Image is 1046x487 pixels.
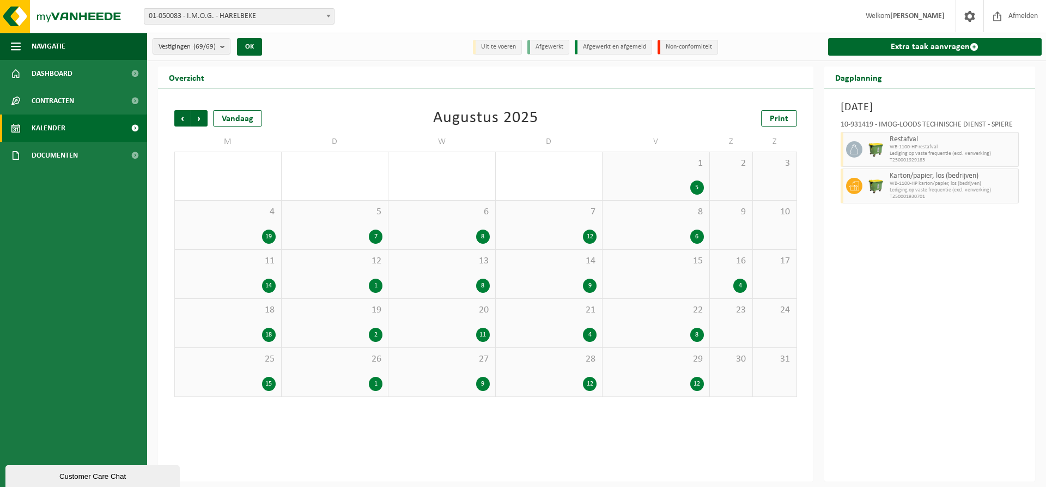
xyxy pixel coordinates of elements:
[715,206,747,218] span: 9
[690,230,704,244] div: 6
[608,353,704,365] span: 29
[369,279,382,293] div: 1
[476,328,490,342] div: 11
[369,230,382,244] div: 7
[710,132,753,152] td: Z
[715,255,747,267] span: 16
[828,38,1042,56] a: Extra taak aanvragen
[715,158,747,170] span: 2
[583,328,597,342] div: 4
[262,279,276,293] div: 14
[394,304,490,316] span: 20
[159,39,216,55] span: Vestigingen
[761,110,797,127] a: Print
[608,255,704,267] span: 15
[433,110,538,127] div: Augustus 2025
[770,115,788,123] span: Print
[890,151,1016,157] span: Lediging op vaste frequentie (excl. verwerking)
[388,132,496,152] td: W
[262,377,276,391] div: 15
[824,67,893,88] h2: Dagplanning
[758,304,790,316] span: 24
[868,141,884,158] img: WB-1100-HPE-GN-50
[262,230,276,244] div: 19
[287,255,383,267] span: 12
[476,377,490,391] div: 9
[501,206,597,218] span: 7
[608,206,704,218] span: 8
[32,115,65,142] span: Kalender
[174,132,282,152] td: M
[603,132,710,152] td: V
[890,181,1016,187] span: WB-1100-HP karton/papier, los (bedrijven)
[174,110,191,127] span: Vorige
[394,255,490,267] span: 13
[715,304,747,316] span: 23
[658,40,718,55] li: Non-conformiteit
[890,144,1016,151] span: WB-1100-HP restafval
[501,353,597,365] span: 28
[287,206,383,218] span: 5
[369,328,382,342] div: 2
[890,135,1016,144] span: Restafval
[180,255,276,267] span: 11
[369,377,382,391] div: 1
[262,328,276,342] div: 18
[476,279,490,293] div: 8
[608,158,704,170] span: 1
[583,230,597,244] div: 12
[158,67,215,88] h2: Overzicht
[690,377,704,391] div: 12
[501,304,597,316] span: 21
[583,377,597,391] div: 12
[5,463,182,487] iframe: chat widget
[32,33,65,60] span: Navigatie
[394,206,490,218] span: 6
[473,40,522,55] li: Uit te voeren
[758,158,790,170] span: 3
[287,304,383,316] span: 19
[501,255,597,267] span: 14
[287,353,383,365] span: 26
[753,132,796,152] td: Z
[841,99,1019,116] h3: [DATE]
[758,206,790,218] span: 10
[575,40,652,55] li: Afgewerkt en afgemeld
[527,40,569,55] li: Afgewerkt
[890,194,1016,200] span: T250001930701
[608,304,704,316] span: 22
[868,178,884,194] img: WB-1100-HPE-GN-50
[153,38,230,55] button: Vestigingen(69/69)
[476,230,490,244] div: 8
[144,8,335,25] span: 01-050083 - I.M.O.G. - HARELBEKE
[496,132,603,152] td: D
[890,187,1016,194] span: Lediging op vaste frequentie (excl. verwerking)
[213,110,262,127] div: Vandaag
[32,60,72,87] span: Dashboard
[690,181,704,195] div: 5
[841,121,1019,132] div: 10-931419 - IMOG-LOODS TECHNISCHE DIENST - SPIERE
[144,9,334,24] span: 01-050083 - I.M.O.G. - HARELBEKE
[180,206,276,218] span: 4
[733,279,747,293] div: 4
[583,279,597,293] div: 9
[193,43,216,50] count: (69/69)
[180,304,276,316] span: 18
[237,38,262,56] button: OK
[180,353,276,365] span: 25
[890,157,1016,164] span: T250001929183
[715,353,747,365] span: 30
[690,328,704,342] div: 8
[758,353,790,365] span: 31
[282,132,389,152] td: D
[32,87,74,115] span: Contracten
[394,353,490,365] span: 27
[890,172,1016,181] span: Karton/papier, los (bedrijven)
[890,12,945,20] strong: [PERSON_NAME]
[32,142,78,169] span: Documenten
[758,255,790,267] span: 17
[191,110,208,127] span: Volgende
